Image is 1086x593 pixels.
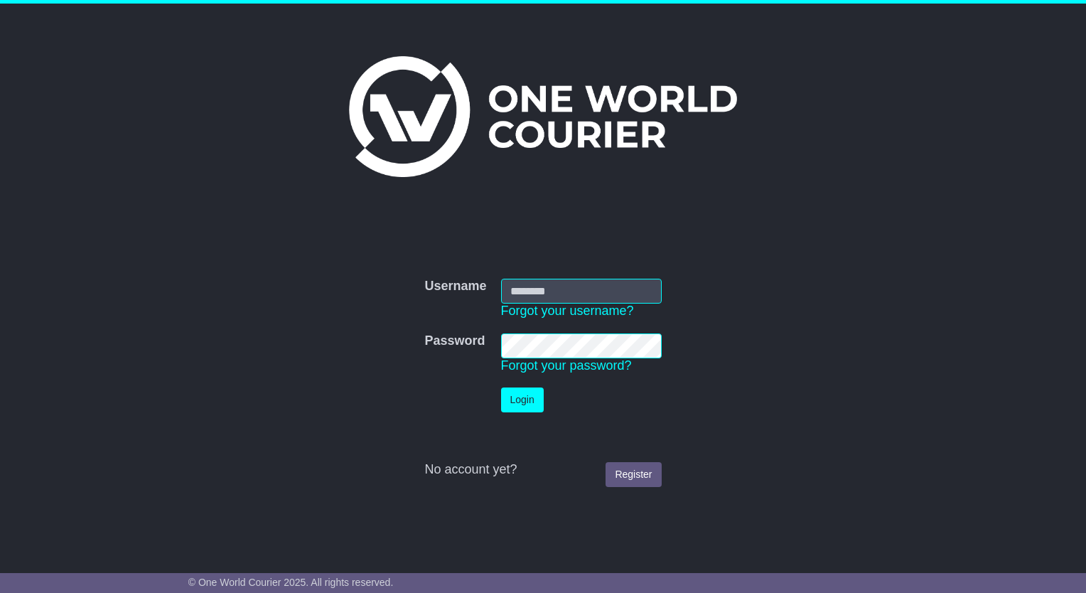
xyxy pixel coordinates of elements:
[188,577,394,588] span: © One World Courier 2025. All rights reserved.
[424,333,485,349] label: Password
[501,388,544,412] button: Login
[501,304,634,318] a: Forgot your username?
[606,462,661,487] a: Register
[424,462,661,478] div: No account yet?
[501,358,632,373] a: Forgot your password?
[424,279,486,294] label: Username
[349,56,737,177] img: One World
